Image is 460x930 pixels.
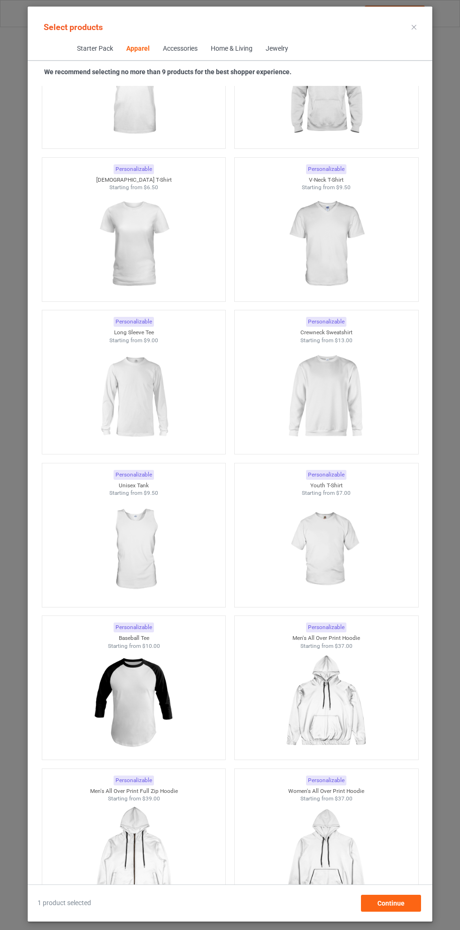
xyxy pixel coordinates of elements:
img: regular.jpg [284,803,368,908]
div: V-Neck T-Shirt [235,176,418,184]
div: Women's All Over Print Hoodie [235,787,418,795]
div: Starting from [235,337,418,345]
span: $13.00 [335,337,353,344]
span: $39.00 [142,795,160,802]
div: Personalizable [114,317,154,327]
div: Crewneck Sweatshirt [235,329,418,337]
div: Long Sleeve Tee [42,329,226,337]
span: $6.50 [144,184,158,191]
div: Starting from [42,642,226,650]
div: Starting from [42,184,226,192]
div: Starting from [42,795,226,803]
img: regular.jpg [92,497,176,602]
div: Starting from [235,489,418,497]
div: Personalizable [306,317,346,327]
img: regular.jpg [284,650,368,755]
div: Personalizable [306,470,346,480]
div: Starting from [235,795,418,803]
div: Personalizable [114,470,154,480]
span: $9.00 [144,337,158,344]
span: $37.00 [335,643,353,649]
span: $10.00 [142,643,160,649]
div: Personalizable [306,776,346,785]
img: regular.jpg [284,38,368,144]
div: Home & Living [210,44,252,54]
span: $9.50 [144,490,158,496]
span: $7.00 [336,490,351,496]
div: Personalizable [114,776,154,785]
strong: We recommend selecting no more than 9 products for the best shopper experience. [44,68,291,76]
span: Starter Pack [70,38,119,60]
div: Starting from [42,489,226,497]
div: Men's All Over Print Hoodie [235,634,418,642]
div: Unisex Tank [42,482,226,490]
img: regular.jpg [92,192,176,297]
div: Continue [361,895,421,912]
div: Personalizable [306,164,346,174]
div: Youth T-Shirt [235,482,418,490]
img: regular.jpg [284,192,368,297]
div: Personalizable [114,623,154,632]
span: Select products [44,22,103,32]
div: Accessories [162,44,197,54]
div: Personalizable [114,164,154,174]
img: regular.jpg [92,803,176,908]
div: Apparel [126,44,149,54]
div: Starting from [42,337,226,345]
div: [DEMOGRAPHIC_DATA] T-Shirt [42,176,226,184]
div: Starting from [235,184,418,192]
span: Continue [377,899,405,907]
img: regular.jpg [284,497,368,602]
div: Starting from [235,642,418,650]
div: Baseball Tee [42,634,226,642]
img: regular.jpg [92,344,176,449]
img: regular.jpg [92,650,176,755]
span: $9.50 [336,184,351,191]
div: Jewelry [265,44,288,54]
span: 1 product selected [38,899,91,908]
span: $37.00 [335,795,353,802]
img: regular.jpg [284,344,368,449]
div: Men's All Over Print Full Zip Hoodie [42,787,226,795]
div: Personalizable [306,623,346,632]
img: regular.jpg [92,38,176,144]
